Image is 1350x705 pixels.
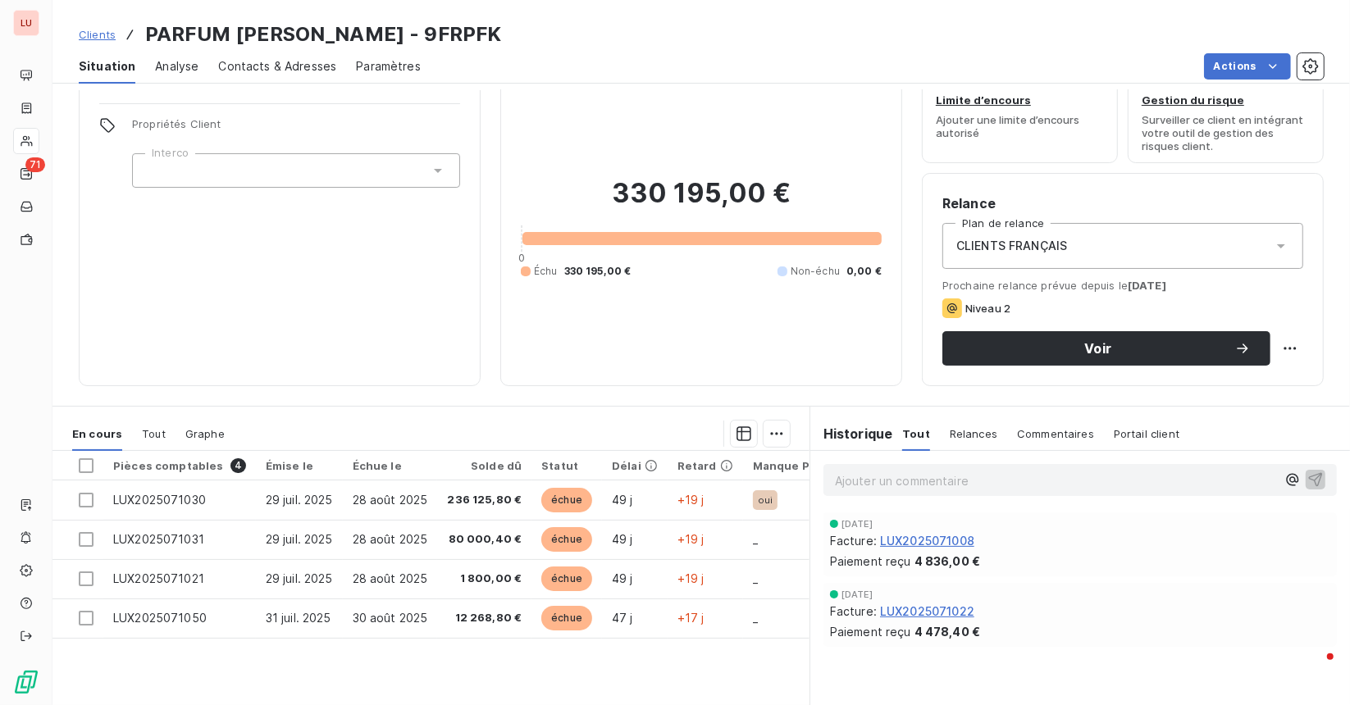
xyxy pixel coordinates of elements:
span: 31 juil. 2025 [266,611,331,625]
span: LUX2025071022 [880,603,974,620]
span: 80 000,40 € [447,531,522,548]
span: 4 [230,458,246,473]
span: Non-échu [791,264,840,279]
h3: PARFUM [PERSON_NAME] - 9FRPFK [145,20,501,49]
span: +19 j [677,571,705,585]
div: Émise le [266,459,333,472]
span: _ [753,611,758,625]
div: Échue le [353,459,428,472]
h2: 330 195,00 € [521,177,882,226]
span: Situation [79,58,135,75]
span: 71 [25,157,45,172]
span: _ [753,571,758,585]
span: +19 j [677,532,705,546]
iframe: Intercom live chat [1294,649,1334,689]
span: [DATE] [841,519,873,529]
span: 47 j [612,611,633,625]
div: Pièces comptables [113,458,246,473]
span: _ [753,532,758,546]
span: 4 836,00 € [914,553,981,570]
span: 29 juil. 2025 [266,532,333,546]
span: 29 juil. 2025 [266,571,333,585]
span: Analyse [155,58,198,75]
span: Gestion du risque [1142,93,1244,107]
span: échue [541,566,592,591]
span: Paiement reçu [830,553,911,570]
span: 4 478,40 € [914,623,981,640]
span: Tout [902,427,930,440]
span: 28 août 2025 [353,571,428,585]
span: 236 125,80 € [447,492,522,508]
span: Tout [142,427,166,440]
button: Actions [1204,53,1291,80]
h6: Historique [810,424,893,443]
span: Clients [79,28,116,41]
span: 49 j [612,493,633,507]
img: Logo LeanPay [13,669,39,695]
span: [DATE] [1128,279,1166,292]
span: Niveau 2 [965,302,1010,315]
span: CLIENTS FRANÇAIS [956,238,1067,254]
span: 12 268,80 € [447,610,522,626]
span: 330 195,00 € [564,264,632,279]
span: Surveiller ce client en intégrant votre outil de gestion des risques client. [1142,113,1310,152]
h6: Relance [942,193,1303,213]
div: Manque PO [753,459,819,472]
span: LUX2025071008 [880,532,974,549]
span: 29 juil. 2025 [266,493,333,507]
span: LUX2025071031 [113,532,204,546]
div: Retard [677,459,733,472]
button: Limite d’encoursAjouter une limite d’encours autorisé [922,50,1118,163]
span: Ajouter une limite d’encours autorisé [936,113,1104,139]
span: Propriétés Client [132,117,460,140]
span: [DATE] [841,589,873,599]
span: Facture : [830,532,877,549]
span: 1 800,00 € [447,571,522,587]
span: Relances [950,427,997,440]
span: Portail client [1114,427,1179,440]
span: 49 j [612,571,633,585]
span: 28 août 2025 [353,493,428,507]
span: LUX2025071050 [113,611,207,625]
span: 30 août 2025 [353,611,428,625]
span: 28 août 2025 [353,532,428,546]
button: Voir [942,331,1270,366]
span: +19 j [677,493,705,507]
button: Gestion du risqueSurveiller ce client en intégrant votre outil de gestion des risques client. [1128,50,1324,163]
span: Voir [962,342,1234,355]
span: LUX2025071021 [113,571,204,585]
span: Facture : [830,603,877,620]
div: Statut [541,459,592,472]
span: Prochaine relance prévue depuis le [942,279,1303,292]
span: échue [541,527,592,552]
input: Ajouter une valeur [146,163,159,178]
span: échue [541,488,592,512]
span: échue [541,606,592,630]
span: Paiement reçu [830,623,911,640]
span: Échu [534,264,558,279]
span: +17 j [677,611,705,625]
div: Délai [612,459,658,472]
span: Limite d’encours [936,93,1031,107]
div: Solde dû [447,459,522,472]
a: Clients [79,26,116,43]
span: 0,00 € [846,264,882,279]
span: Paramètres [356,58,421,75]
span: 49 j [612,532,633,546]
span: Contacts & Adresses [218,58,336,75]
span: oui [758,495,773,505]
span: LUX2025071030 [113,493,206,507]
span: En cours [72,427,122,440]
span: 0 [518,251,525,264]
div: LU [13,10,39,36]
span: Commentaires [1017,427,1094,440]
span: Graphe [185,427,225,440]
